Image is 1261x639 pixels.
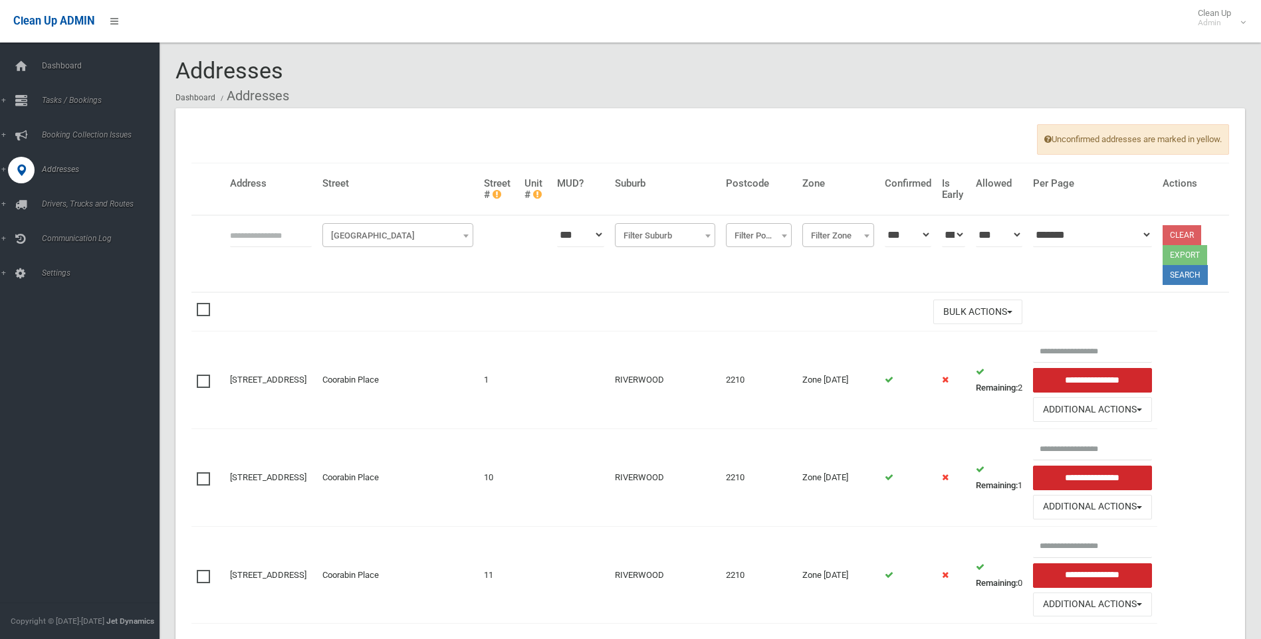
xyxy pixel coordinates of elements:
[317,526,479,624] td: Coorabin Place
[615,223,715,247] span: Filter Suburb
[976,480,1018,490] strong: Remaining:
[1033,397,1152,422] button: Additional Actions
[1033,495,1152,519] button: Additional Actions
[230,178,312,189] h4: Address
[38,130,170,139] span: Booking Collection Issues
[524,178,546,200] h4: Unit #
[971,526,1028,624] td: 0
[971,331,1028,429] td: 2
[615,178,715,189] h4: Suburb
[1198,18,1231,28] small: Admin
[942,178,965,200] h4: Is Early
[618,227,712,245] span: Filter Suburb
[976,383,1018,393] strong: Remaining:
[933,300,1022,324] button: Bulk Actions
[230,472,306,482] a: [STREET_ADDRESS]
[11,616,104,626] span: Copyright © [DATE]-[DATE]
[802,178,874,189] h4: Zone
[726,223,792,247] span: Filter Postcode
[1163,225,1201,245] a: Clear
[797,331,879,429] td: Zone [DATE]
[1033,178,1152,189] h4: Per Page
[479,429,520,527] td: 10
[484,178,515,200] h4: Street #
[326,227,470,245] span: Filter Street
[976,178,1022,189] h4: Allowed
[230,570,306,580] a: [STREET_ADDRESS]
[1163,178,1224,189] h4: Actions
[721,429,797,527] td: 2210
[1191,8,1244,28] span: Clean Up
[976,578,1018,588] strong: Remaining:
[610,429,721,527] td: RIVERWOOD
[610,526,721,624] td: RIVERWOOD
[721,331,797,429] td: 2210
[38,96,170,105] span: Tasks / Bookings
[802,223,874,247] span: Filter Zone
[557,178,604,189] h4: MUD?
[175,57,283,84] span: Addresses
[317,331,479,429] td: Coorabin Place
[806,227,871,245] span: Filter Zone
[610,331,721,429] td: RIVERWOOD
[729,227,788,245] span: Filter Postcode
[1163,245,1207,265] button: Export
[38,61,170,70] span: Dashboard
[1033,593,1152,617] button: Additional Actions
[885,178,931,189] h4: Confirmed
[479,331,520,429] td: 1
[721,526,797,624] td: 2210
[1163,265,1208,285] button: Search
[38,268,170,278] span: Settings
[175,93,215,102] a: Dashboard
[38,234,170,243] span: Communication Log
[38,199,170,209] span: Drivers, Trucks and Routes
[230,375,306,385] a: [STREET_ADDRESS]
[317,429,479,527] td: Coorabin Place
[13,15,94,27] span: Clean Up ADMIN
[1037,124,1229,155] span: Unconfirmed addresses are marked in yellow.
[971,429,1028,527] td: 1
[322,223,473,247] span: Filter Street
[726,178,792,189] h4: Postcode
[322,178,473,189] h4: Street
[38,165,170,174] span: Addresses
[106,616,154,626] strong: Jet Dynamics
[217,84,289,108] li: Addresses
[797,429,879,527] td: Zone [DATE]
[479,526,520,624] td: 11
[797,526,879,624] td: Zone [DATE]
